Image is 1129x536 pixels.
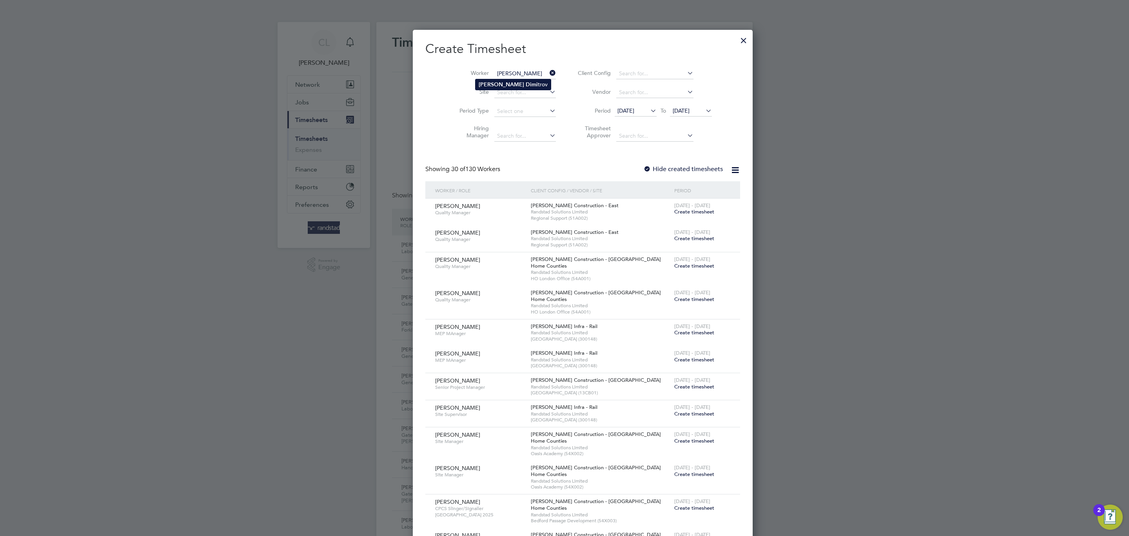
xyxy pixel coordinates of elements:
span: Oasis Academy (54X002) [531,450,670,457]
span: 30 of [451,165,465,173]
span: [PERSON_NAME] [435,377,480,384]
span: [PERSON_NAME] Infra - Rail [531,404,597,410]
span: [PERSON_NAME] Construction - [GEOGRAPHIC_DATA] Home Counties [531,464,661,478]
span: [DATE] - [DATE] [674,377,710,383]
span: [PERSON_NAME] Construction - [GEOGRAPHIC_DATA] [531,377,661,383]
span: Create timesheet [674,235,714,242]
span: Create timesheet [674,329,714,336]
span: Create timesheet [674,356,714,363]
span: Quality Manager [435,297,525,303]
span: Randstad Solutions Limited [531,235,670,242]
b: [PERSON_NAME] [479,81,524,88]
input: Search for... [494,68,556,79]
span: Quality Manager [435,210,525,216]
span: MEP MAnager [435,357,525,363]
span: [DATE] - [DATE] [674,202,710,209]
label: Vendor [575,88,611,95]
input: Search for... [616,131,693,142]
span: [DATE] - [DATE] [674,464,710,471]
span: Randstad Solutions Limited [531,357,670,363]
span: To [658,106,668,116]
span: [PERSON_NAME] [435,323,480,330]
span: [PERSON_NAME] [435,431,480,438]
span: [PERSON_NAME] [435,202,480,210]
span: Quality Manager [435,236,525,242]
span: [DATE] - [DATE] [674,323,710,330]
span: Create timesheet [674,208,714,215]
span: Site Manager [435,438,525,445]
input: Search for... [494,131,556,142]
span: [GEOGRAPHIC_DATA] (13CB01) [531,390,670,396]
span: [PERSON_NAME] [435,290,480,297]
label: Worker [454,69,489,77]
span: Create timesheet [674,471,714,478]
label: Site [454,88,489,95]
label: Hiring Manager [454,125,489,139]
span: [DATE] - [DATE] [674,289,710,296]
label: Period Type [454,107,489,114]
input: Search for... [494,87,556,98]
label: Timesheet Approver [575,125,611,139]
span: [DATE] - [DATE] [674,229,710,235]
input: Search for... [616,87,693,98]
span: Create timesheet [674,383,714,390]
span: Randstad Solutions Limited [531,330,670,336]
span: Create timesheet [674,410,714,417]
span: CPCS Slinger/Signaller [GEOGRAPHIC_DATA] 2025 [435,505,525,518]
div: Period [672,181,732,199]
span: [GEOGRAPHIC_DATA] (300148) [531,363,670,369]
span: [PERSON_NAME] [435,256,480,263]
span: [DATE] - [DATE] [674,431,710,438]
span: [PERSON_NAME] [435,404,480,411]
span: [PERSON_NAME] Construction - [GEOGRAPHIC_DATA] Home Counties [531,431,661,444]
h2: Create Timesheet [425,41,740,57]
div: Worker / Role [433,181,529,199]
span: Randstad Solutions Limited [531,303,670,309]
span: [PERSON_NAME] [435,229,480,236]
label: Period [575,107,611,114]
span: MEP MAnager [435,330,525,337]
span: Create timesheet [674,263,714,269]
span: Create timesheet [674,438,714,444]
span: [DATE] - [DATE] [674,350,710,356]
label: Client Config [575,69,611,77]
span: Randstad Solutions Limited [531,512,670,518]
span: HO London Office (54A001) [531,275,670,282]
span: [PERSON_NAME] [435,465,480,472]
span: Senior Project Manager [435,384,525,390]
span: [GEOGRAPHIC_DATA] (300148) [531,336,670,342]
b: Dimi [526,81,538,88]
span: Create timesheet [674,296,714,303]
label: Hide created timesheets [643,165,723,173]
input: Select one [494,106,556,117]
span: Regional Support (51A002) [531,242,670,248]
div: Showing [425,165,502,173]
span: [PERSON_NAME] Infra - Rail [531,323,597,330]
span: [DATE] - [DATE] [674,404,710,410]
span: 130 Workers [451,165,500,173]
span: [PERSON_NAME] Construction - [GEOGRAPHIC_DATA] Home Counties [531,256,661,269]
span: [DATE] [617,107,634,114]
div: 2 [1097,510,1101,520]
span: Randstad Solutions Limited [531,478,670,484]
span: Randstad Solutions Limited [531,411,670,417]
span: Randstad Solutions Limited [531,384,670,390]
span: Site Manager [435,472,525,478]
span: [PERSON_NAME] Construction - [GEOGRAPHIC_DATA] Home Counties [531,289,661,303]
div: Client Config / Vendor / Site [529,181,672,199]
span: Randstad Solutions Limited [531,445,670,451]
span: [PERSON_NAME] Construction - East [531,229,619,235]
span: Site Supervisor [435,411,525,417]
span: [DATE] - [DATE] [674,256,710,263]
span: [PERSON_NAME] [435,350,480,357]
span: Bedford Passage Development (54X003) [531,518,670,524]
li: trov [476,79,551,90]
span: Quality Manager [435,263,525,270]
span: [PERSON_NAME] Construction - [GEOGRAPHIC_DATA] Home Counties [531,498,661,511]
span: [PERSON_NAME] Construction - East [531,202,619,209]
span: [GEOGRAPHIC_DATA] (300148) [531,417,670,423]
span: HO London Office (54A001) [531,309,670,315]
span: Regional Support (51A002) [531,215,670,221]
span: Randstad Solutions Limited [531,209,670,215]
input: Search for... [616,68,693,79]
